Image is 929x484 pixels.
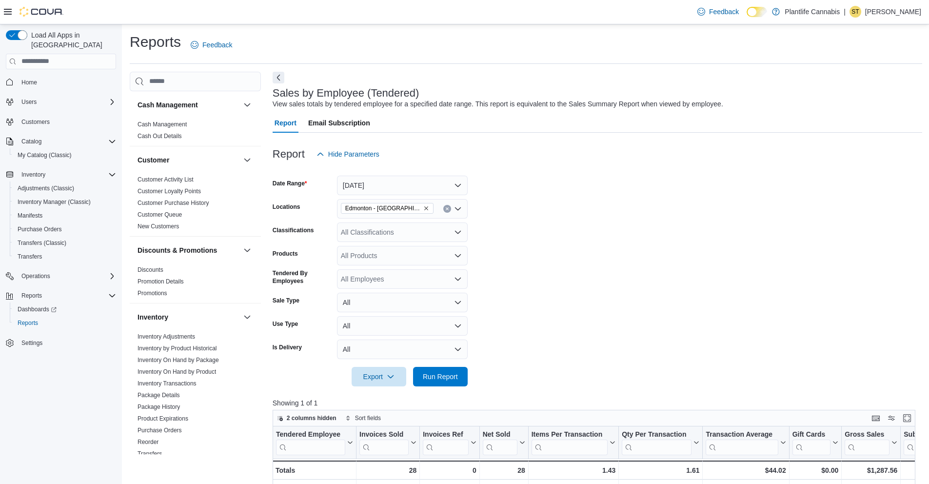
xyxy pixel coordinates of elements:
label: Date Range [273,180,307,187]
div: Tendered Employee [276,430,345,439]
span: Package History [138,403,180,411]
a: Cash Out Details [138,133,182,140]
span: Inventory [21,171,45,179]
span: Inventory Transactions [138,380,197,387]
span: Customer Activity List [138,176,194,183]
span: Operations [21,272,50,280]
a: Dashboards [10,302,120,316]
span: Email Subscription [308,113,370,133]
a: Reports [14,317,42,329]
span: Home [21,79,37,86]
span: Inventory Manager (Classic) [18,198,91,206]
p: | [844,6,846,18]
label: Tendered By Employees [273,269,333,285]
span: Feedback [709,7,739,17]
button: Transfers [10,250,120,263]
button: Inventory [241,311,253,323]
div: Transaction Average [706,430,778,439]
a: New Customers [138,223,179,230]
span: Inventory On Hand by Package [138,356,219,364]
button: Adjustments (Classic) [10,181,120,195]
span: Promotions [138,289,167,297]
label: Products [273,250,298,258]
button: Remove Edmonton - Windermere South from selection in this group [423,205,429,211]
div: Tendered Employee [276,430,345,455]
span: Inventory Adjustments [138,333,195,341]
div: Gross Sales [845,430,889,455]
div: Gross Sales [845,430,889,439]
a: Customer Purchase History [138,200,209,206]
a: Purchase Orders [138,427,182,434]
button: Next [273,72,284,83]
span: Cash Management [138,121,187,128]
button: Users [18,96,40,108]
span: Transfers [14,251,116,262]
h3: Cash Management [138,100,198,110]
span: Discounts [138,266,163,274]
h3: Sales by Employee (Tendered) [273,87,419,99]
button: All [337,316,468,336]
span: Cash Out Details [138,132,182,140]
button: Gross Sales [845,430,897,455]
span: Users [21,98,37,106]
a: Inventory Manager (Classic) [14,196,95,208]
span: 2 columns hidden [287,414,336,422]
a: Feedback [693,2,743,21]
button: Display options [886,412,897,424]
span: Customer Queue [138,211,182,219]
button: Open list of options [454,228,462,236]
button: Reports [2,289,120,302]
span: Purchase Orders [138,426,182,434]
button: Inventory [2,168,120,181]
a: Customers [18,116,54,128]
span: Report [275,113,296,133]
span: Dashboards [18,305,57,313]
span: Settings [21,339,42,347]
div: Items Per Transaction [531,430,608,455]
div: Qty Per Transaction [622,430,692,439]
div: Invoices Ref [423,430,468,439]
span: Purchase Orders [18,225,62,233]
button: Discounts & Promotions [138,245,239,255]
p: Showing 1 of 1 [273,398,922,408]
span: Sort fields [355,414,381,422]
a: Dashboards [14,303,60,315]
span: Package Details [138,391,180,399]
button: Tendered Employee [276,430,353,455]
div: Gift Card Sales [792,430,830,455]
button: Users [2,95,120,109]
button: Transaction Average [706,430,786,455]
div: Totals [276,464,353,476]
button: Inventory [18,169,49,181]
a: Package Details [138,392,180,399]
span: Load All Apps in [GEOGRAPHIC_DATA] [27,30,116,50]
button: Purchase Orders [10,222,120,236]
a: Feedback [187,35,236,55]
span: Edmonton - Windermere South [341,203,434,214]
button: All [337,340,468,359]
span: Catalog [18,136,116,147]
div: Customer [130,174,261,236]
span: Purchase Orders [14,223,116,235]
h1: Reports [130,32,181,52]
span: Reorder [138,438,158,446]
span: My Catalog (Classic) [18,151,72,159]
button: All [337,293,468,312]
span: Adjustments (Classic) [18,184,74,192]
button: Reports [10,316,120,330]
span: Operations [18,270,116,282]
div: Gift Cards [792,430,830,439]
button: Run Report [413,367,468,386]
a: Inventory by Product Historical [138,345,217,352]
span: New Customers [138,222,179,230]
span: ST [851,6,859,18]
a: Manifests [14,210,46,222]
a: Transfers [14,251,46,262]
span: Customers [21,118,50,126]
button: Operations [2,269,120,283]
button: Settings [2,336,120,350]
div: 1.61 [622,464,699,476]
nav: Complex example [6,71,116,376]
span: Product Expirations [138,415,188,423]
